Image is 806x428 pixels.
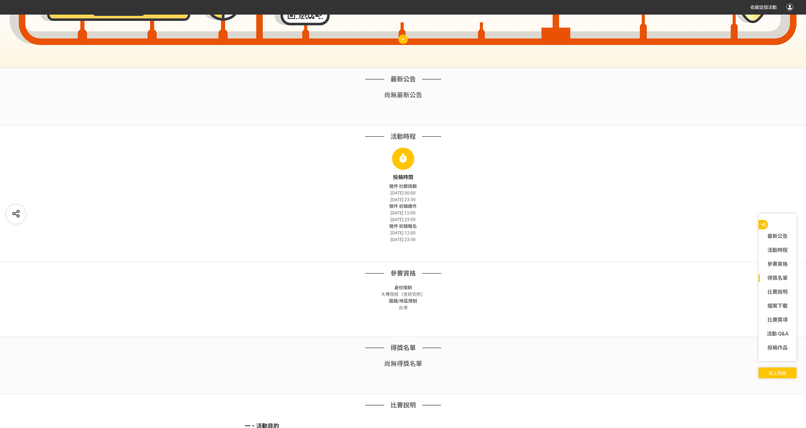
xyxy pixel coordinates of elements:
[390,400,416,410] span: 比賽說明
[758,367,796,378] button: 馬上投稿
[390,197,416,202] span: [DATE] 23:59
[390,190,416,195] span: [DATE] 00:00
[394,285,412,290] span: 身份限制
[758,330,796,338] a: 活動 Q&A
[384,360,397,367] span: 尚無
[390,230,416,235] span: [DATE] 12:00
[758,288,796,296] a: 比賽說明
[758,233,796,240] a: 最新公告
[769,371,786,376] span: 馬上投稿
[390,132,416,141] span: 活動時程
[390,343,416,353] span: 得獎名單
[397,91,422,99] span: 最新公告
[758,260,796,268] a: 參賽資格
[758,274,796,282] a: 得獎名單
[758,316,796,324] a: 比賽獎項
[389,298,417,303] span: 國籍/地區限制
[389,204,417,209] span: 徵件 初稿繳件
[750,5,777,10] span: 收藏這個活動
[381,292,425,297] span: 大專院校（含研究所）
[399,305,408,310] span: 台灣
[758,302,796,310] a: 檔案下載
[758,246,796,254] a: 活動時程
[390,74,416,84] span: 最新公告
[245,174,562,181] div: 投稿時間
[390,237,416,242] span: [DATE] 23:59
[390,217,416,222] span: [DATE] 23:59
[389,224,417,229] span: 徵件 初稿報名
[389,184,417,189] span: 徵件 社群挑戰
[397,360,422,367] span: 得獎名單
[390,269,416,278] span: 參賽資格
[390,210,416,215] span: [DATE] 12:00
[384,91,397,99] span: 尚無
[758,344,796,352] a: 投稿作品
